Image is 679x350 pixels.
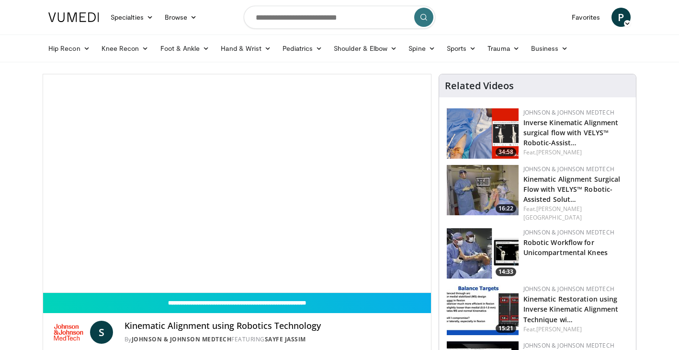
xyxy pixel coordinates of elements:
a: Business [525,39,574,58]
a: Specialties [105,8,159,27]
div: Feat. [523,325,628,334]
a: Trauma [482,39,525,58]
img: Johnson & Johnson MedTech [51,321,86,344]
a: [PERSON_NAME] [536,148,582,156]
img: c3704768-32c2-46ef-8634-98aedd80a818.150x105_q85_crop-smart_upscale.jpg [447,285,519,335]
div: Feat. [523,148,628,157]
a: S [90,321,113,344]
a: Pediatrics [277,39,328,58]
input: Search topics, interventions [244,6,435,29]
a: Sayfe Jassim [265,335,306,343]
a: 34:58 [447,108,519,159]
a: Robotic Workflow for Unicompartmental Knees [523,238,608,257]
a: 15:21 [447,285,519,335]
span: 16:22 [496,204,516,213]
a: Johnson & Johnson MedTech [523,285,614,293]
img: VuMedi Logo [48,12,99,22]
a: Kinematic Restoration using Inverse Kinematic Alignment Technique wi… [523,294,619,324]
img: 22b3d5e8-ada8-4647-84b0-4312b2f66353.150x105_q85_crop-smart_upscale.jpg [447,165,519,215]
a: Johnson & Johnson MedTech [523,228,614,236]
a: Johnson & Johnson MedTech [523,341,614,350]
a: Inverse Kinematic Alignment surgical flow with VELYS™ Robotic-Assist… [523,118,619,147]
a: 14:33 [447,228,519,279]
a: P [611,8,631,27]
span: 15:21 [496,324,516,333]
a: Favorites [566,8,606,27]
img: ee2b8374-285b-46d5-a6ce-ca0bdefd4699.png.150x105_q85_crop-smart_upscale.png [447,108,519,159]
video-js: Video Player [43,74,431,293]
h4: Related Videos [445,80,514,92]
a: Shoulder & Elbow [328,39,403,58]
a: Knee Recon [96,39,155,58]
img: c6830cff-7f4a-4323-a779-485c40836a20.150x105_q85_crop-smart_upscale.jpg [447,228,519,279]
a: [PERSON_NAME][GEOGRAPHIC_DATA] [523,205,582,222]
a: Foot & Ankle [155,39,215,58]
a: Johnson & Johnson MedTech [132,335,232,343]
a: Hand & Wrist [215,39,277,58]
span: 34:58 [496,148,516,156]
a: Johnson & Johnson MedTech [523,108,614,117]
h4: Kinematic Alignment using Robotics Technology [124,321,423,331]
a: Johnson & Johnson MedTech [523,165,614,173]
span: 14:33 [496,268,516,276]
a: Spine [403,39,441,58]
a: 16:22 [447,165,519,215]
a: Sports [441,39,482,58]
a: Browse [159,8,203,27]
a: Hip Recon [43,39,96,58]
a: [PERSON_NAME] [536,325,582,333]
a: Kinematic Alignment Surgical Flow with VELYS™ Robotic-Assisted Solut… [523,175,621,204]
div: By FEATURING [124,335,423,344]
div: Feat. [523,205,628,222]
